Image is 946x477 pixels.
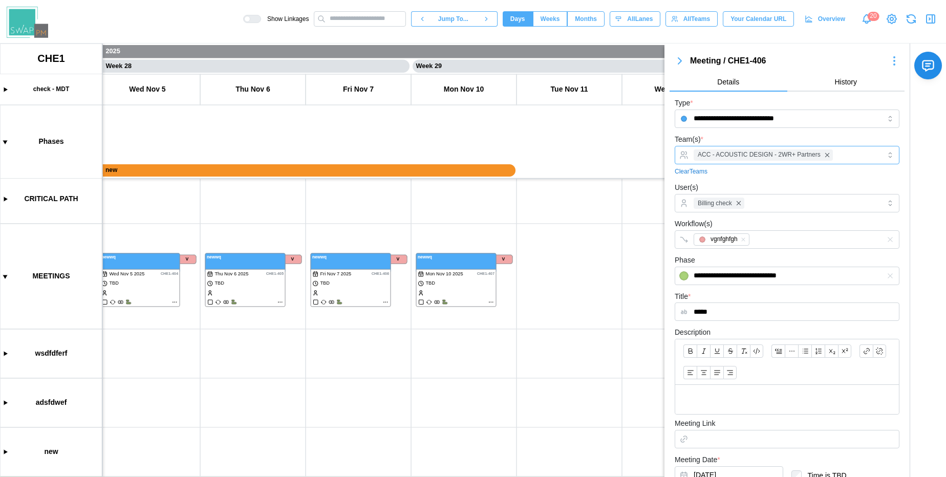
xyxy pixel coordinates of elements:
label: Meeting Date [675,454,720,466]
span: All Lanes [627,12,653,26]
button: Bold [683,344,697,358]
button: Code [750,344,763,358]
button: Ordered list [811,344,825,358]
button: Strikethrough [723,344,737,358]
label: Workflow(s) [675,219,713,230]
label: Description [675,327,711,338]
label: Meeting Link [675,418,715,429]
span: Overview [818,12,845,26]
button: Refresh Grid [904,12,918,26]
button: Italic [697,344,710,358]
a: View Project [885,12,899,26]
div: vgnfghfgh [711,234,738,244]
label: User(s) [675,182,698,193]
span: Days [510,12,525,26]
button: Superscript [838,344,851,358]
button: Align text: left [683,366,697,379]
span: History [834,78,857,85]
button: Close Drawer [923,12,938,26]
div: Meeting / CHE1-406 [690,55,884,68]
button: Remove link [873,344,886,358]
a: Clear Teams [675,167,707,177]
button: Link [859,344,873,358]
span: Jump To... [438,12,468,26]
button: Underline [710,344,723,358]
span: Billing check [698,199,732,208]
span: Your Calendar URL [730,12,786,26]
button: Align text: center [697,366,710,379]
button: Clear formatting [737,344,750,358]
label: Type [675,98,693,109]
span: All Teams [683,12,710,26]
button: Align text: right [723,366,737,379]
button: Subscript [825,344,838,358]
label: Title [675,291,691,302]
span: Months [575,12,597,26]
img: Swap PM Logo [7,7,48,38]
a: Notifications [858,10,875,28]
span: Weeks [541,12,560,26]
button: Horizontal line [785,344,798,358]
button: Align text: justify [710,366,723,379]
span: ACC - ACOUSTIC DESIGN - 2WR+ Partners [698,150,821,160]
span: Details [717,78,739,85]
label: Phase [675,255,695,266]
button: Bullet list [798,344,811,358]
div: 20 [867,12,879,21]
span: Show Linkages [261,15,309,23]
label: Team(s) [675,134,703,145]
button: Blockquote [771,344,785,358]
